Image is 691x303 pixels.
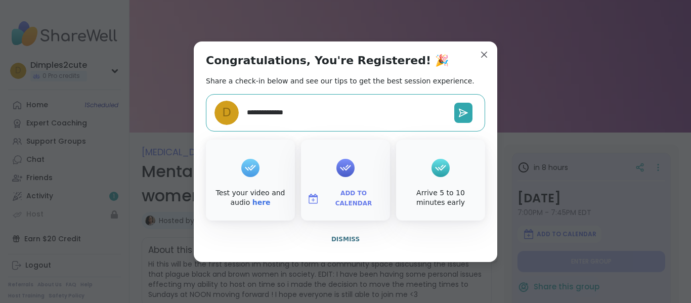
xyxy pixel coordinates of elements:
[331,236,360,243] span: Dismiss
[222,104,231,121] span: D
[307,193,319,205] img: ShareWell Logomark
[206,76,474,86] h2: Share a check-in below and see our tips to get the best session experience.
[323,189,384,208] span: Add to Calendar
[398,188,483,208] div: Arrive 5 to 10 minutes early
[208,188,293,208] div: Test your video and audio
[252,198,271,206] a: here
[206,229,485,250] button: Dismiss
[206,54,449,68] h1: Congratulations, You're Registered! 🎉
[303,188,388,209] button: Add to Calendar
